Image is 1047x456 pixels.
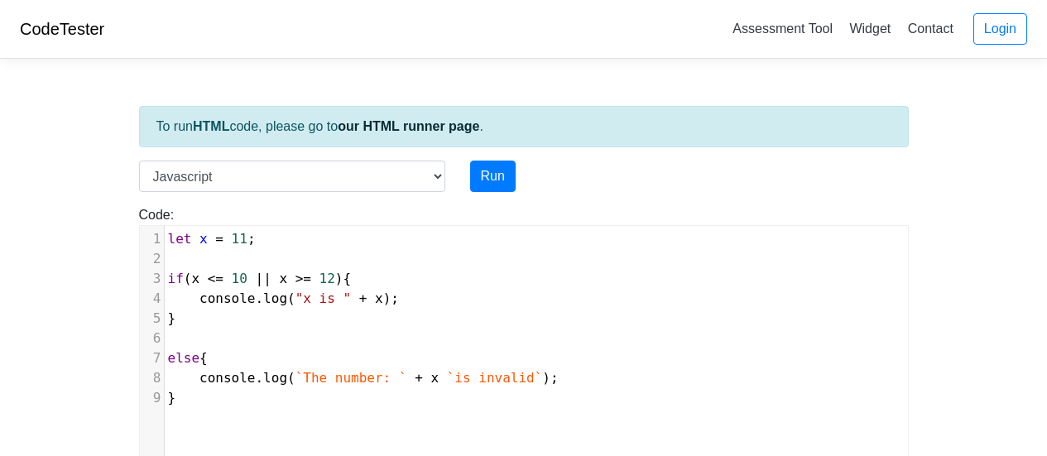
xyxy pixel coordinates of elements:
[973,13,1027,45] a: Login
[140,348,164,368] div: 7
[215,231,223,247] span: =
[191,271,199,286] span: x
[168,310,176,326] span: }
[140,229,164,249] div: 1
[232,231,247,247] span: 11
[199,290,255,306] span: console
[470,161,516,192] button: Run
[168,350,208,366] span: {
[901,15,960,42] a: Contact
[359,290,367,306] span: +
[447,370,543,386] span: `is invalid`
[199,231,208,247] span: x
[232,271,247,286] span: 10
[319,271,335,286] span: 12
[430,370,439,386] span: x
[279,271,287,286] span: x
[168,231,192,247] span: let
[20,20,104,38] a: CodeTester
[140,329,164,348] div: 6
[168,350,200,366] span: else
[295,370,407,386] span: `The number: `
[140,289,164,309] div: 4
[140,249,164,269] div: 2
[193,119,229,133] strong: HTML
[168,271,184,286] span: if
[375,290,383,306] span: x
[168,231,256,247] span: ;
[140,309,164,329] div: 5
[140,368,164,388] div: 8
[140,269,164,289] div: 3
[295,290,351,306] span: "x is "
[208,271,223,286] span: <=
[140,388,164,408] div: 9
[726,15,839,42] a: Assessment Tool
[263,370,287,386] span: log
[415,370,423,386] span: +
[139,106,909,147] div: To run code, please go to .
[168,271,352,286] span: ( ){
[168,290,400,306] span: . ( );
[843,15,897,42] a: Widget
[199,370,255,386] span: console
[338,119,479,133] a: our HTML runner page
[168,370,559,386] span: . ( );
[256,271,271,286] span: ||
[263,290,287,306] span: log
[168,390,176,406] span: }
[295,271,311,286] span: >=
